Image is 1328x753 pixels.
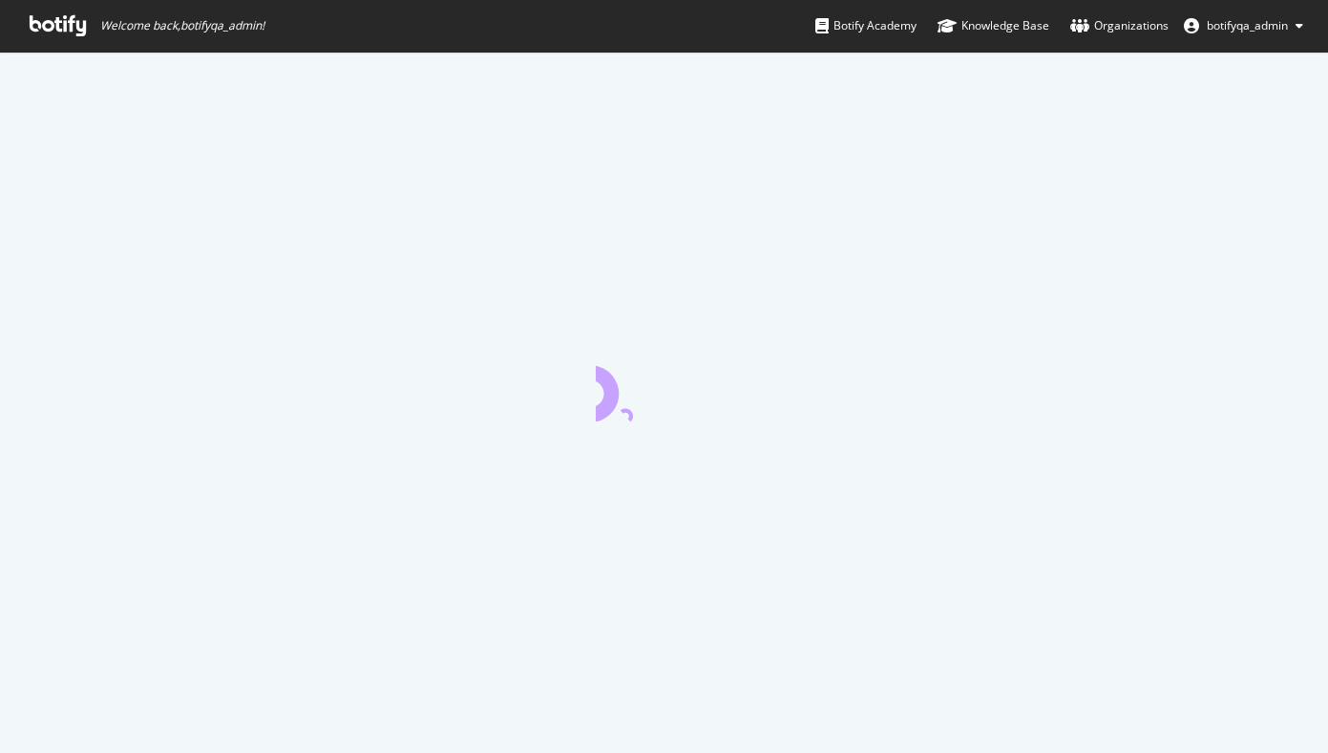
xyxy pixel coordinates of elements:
span: botifyqa_admin [1207,17,1288,33]
div: animation [596,353,733,421]
div: Organizations [1070,16,1169,35]
span: Welcome back, botifyqa_admin ! [100,18,264,33]
div: Knowledge Base [938,16,1049,35]
button: botifyqa_admin [1169,11,1318,41]
div: Botify Academy [815,16,917,35]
